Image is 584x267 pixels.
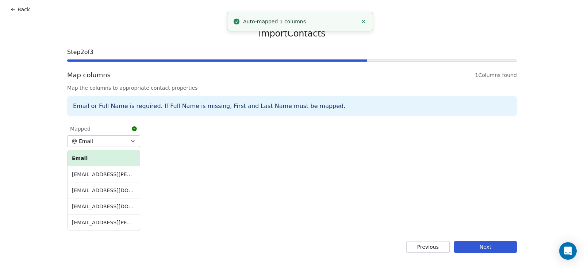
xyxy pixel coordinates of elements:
span: Email [79,138,93,145]
div: Email or Full Name is required. If Full Name is missing, First and Last Name must be mapped. [67,96,517,116]
button: Next [454,241,517,253]
td: [EMAIL_ADDRESS][PERSON_NAME][DOMAIN_NAME] [68,166,140,182]
span: Map the columns to appropriate contact properties [67,84,517,92]
div: Open Intercom Messenger [559,242,577,260]
span: Import Contacts [258,28,325,39]
button: Back [6,3,34,16]
td: [EMAIL_ADDRESS][DOMAIN_NAME] [68,198,140,214]
span: Map columns [67,70,111,80]
button: Close toast [359,17,368,26]
td: [EMAIL_ADDRESS][PERSON_NAME][DOMAIN_NAME] [68,214,140,231]
span: 1 Columns found [475,71,517,79]
td: [EMAIL_ADDRESS][DOMAIN_NAME] [68,182,140,198]
button: Previous [406,241,450,253]
th: Email [68,150,140,166]
span: Step 2 of 3 [67,48,517,57]
div: Auto-mapped 1 columns [243,18,357,26]
span: Mapped [70,125,91,132]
